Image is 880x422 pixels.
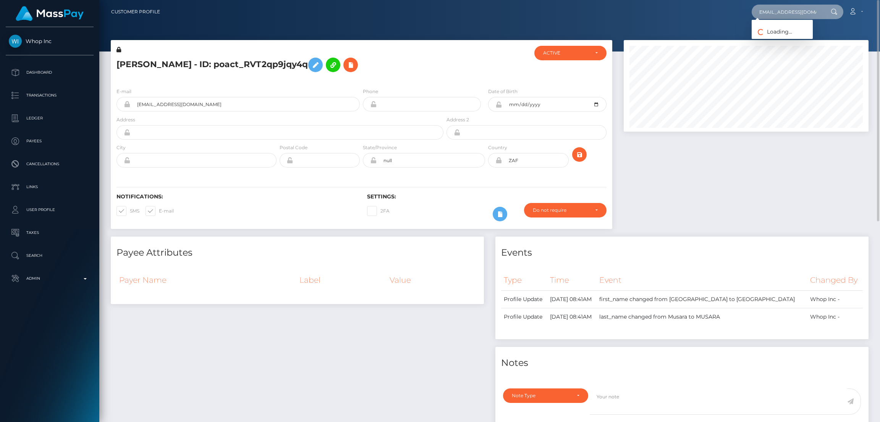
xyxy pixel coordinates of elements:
label: E-mail [146,206,174,216]
label: Phone [363,88,378,95]
p: Links [9,181,91,193]
td: Whop Inc - [807,291,863,308]
td: Profile Update [501,308,547,326]
td: first_name changed from [GEOGRAPHIC_DATA] to [GEOGRAPHIC_DATA] [597,291,807,308]
a: Taxes [6,223,94,242]
th: Event [597,270,807,291]
h4: Payee Attributes [116,246,478,259]
img: Whop Inc [9,35,22,48]
a: Search [6,246,94,265]
h6: Notifications: [116,193,356,200]
p: Taxes [9,227,91,238]
th: Type [501,270,547,291]
button: Note Type [503,388,588,403]
td: [DATE] 08:41AM [547,291,597,308]
label: Postal Code [280,144,307,151]
div: Note Type [512,393,571,399]
label: Country [488,144,507,151]
a: Admin [6,269,94,288]
p: Dashboard [9,67,91,78]
a: Customer Profile [111,4,160,20]
th: Label [297,270,387,290]
p: Ledger [9,113,91,124]
label: Date of Birth [488,88,518,95]
h4: Events [501,246,863,259]
td: [DATE] 08:41AM [547,308,597,326]
th: Changed By [807,270,863,291]
img: MassPay Logo [16,6,84,21]
label: Address [116,116,135,123]
label: City [116,144,126,151]
p: Admin [9,273,91,284]
button: ACTIVE [534,46,607,60]
div: Do not require [533,207,589,213]
a: Transactions [6,86,94,105]
button: Do not require [524,203,607,217]
a: User Profile [6,200,94,219]
p: Search [9,250,91,261]
label: State/Province [363,144,397,151]
label: SMS [116,206,139,216]
a: Links [6,177,94,197]
td: Whop Inc - [807,308,863,326]
p: Payees [9,135,91,147]
p: User Profile [9,204,91,216]
p: Transactions [9,90,91,101]
a: Dashboard [6,63,94,82]
label: Address 2 [446,116,469,123]
input: Search... [752,5,823,19]
th: Value [387,270,478,290]
h4: Notes [501,356,863,370]
th: Time [547,270,597,291]
span: Loading... [752,28,792,35]
a: Cancellations [6,155,94,174]
a: Ledger [6,109,94,128]
p: Cancellations [9,158,91,170]
h5: [PERSON_NAME] - ID: poact_RVT2qp9jqy4q [116,54,439,76]
span: Whop Inc [6,38,94,45]
th: Payer Name [116,270,297,290]
div: ACTIVE [543,50,589,56]
label: E-mail [116,88,131,95]
td: last_name changed from Musara to MUSARA [597,308,807,326]
h6: Settings: [367,193,606,200]
label: 2FA [367,206,390,216]
a: Payees [6,132,94,151]
td: Profile Update [501,291,547,308]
